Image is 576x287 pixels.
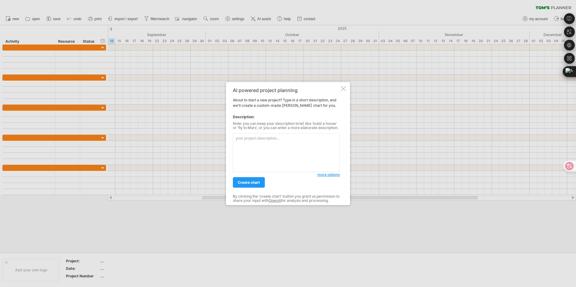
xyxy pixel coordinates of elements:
[318,172,340,177] span: more options
[233,88,340,93] div: AI powered project planning
[269,198,281,203] a: OpenAI
[233,88,340,200] div: About to start a new project? Type in a short description, and we'll create a custom-made [PERSON...
[238,180,260,185] span: create chart
[233,194,340,203] div: By clicking the 'create chart' button you grant us permission to share your input with for analys...
[233,177,265,188] a: create chart
[318,172,340,177] a: more options
[233,122,340,130] div: Note: you can keep your description brief, like 'build a house' or 'fly to Mars', or you can ente...
[233,114,340,120] div: Description:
